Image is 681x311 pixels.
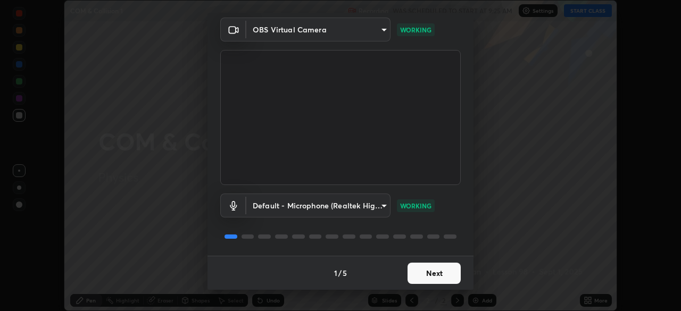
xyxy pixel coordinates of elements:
button: Next [408,263,461,284]
div: OBS Virtual Camera [246,18,391,41]
p: WORKING [400,25,431,35]
h4: 1 [334,267,337,279]
p: WORKING [400,201,431,211]
h4: 5 [343,267,347,279]
h4: / [338,267,342,279]
div: OBS Virtual Camera [246,194,391,217]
